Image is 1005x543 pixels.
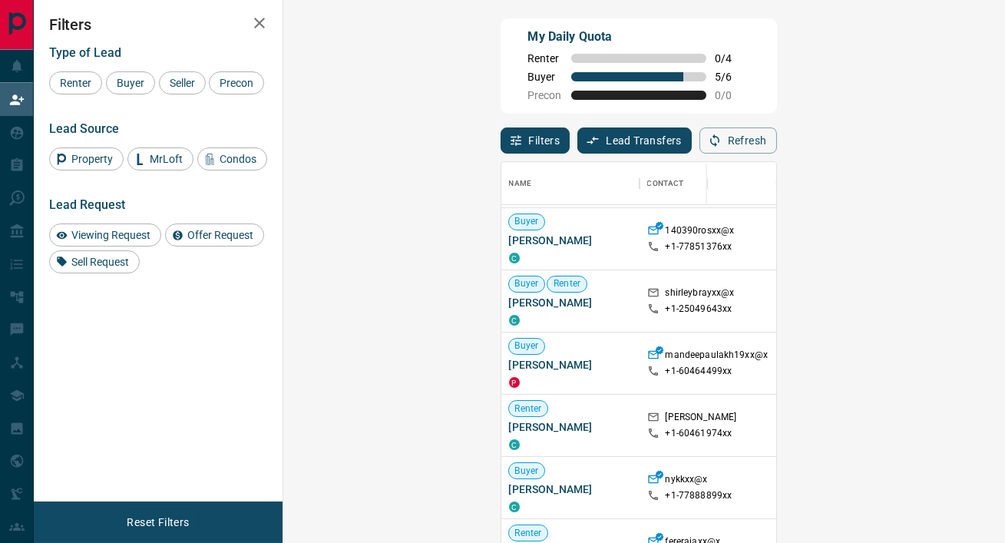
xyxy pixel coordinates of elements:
[164,77,200,89] span: Seller
[509,233,632,248] span: [PERSON_NAME]
[49,121,119,136] span: Lead Source
[509,162,532,205] div: Name
[699,127,777,154] button: Refresh
[509,215,545,228] span: Buyer
[509,439,520,450] div: condos.ca
[509,253,520,263] div: condos.ca
[509,295,632,310] span: [PERSON_NAME]
[666,224,735,240] p: 140390rosxx@x
[528,52,562,65] span: Renter
[640,162,762,205] div: Contact
[501,162,640,205] div: Name
[509,402,548,416] span: Renter
[666,489,732,502] p: +1- 77888899xx
[49,147,124,171] div: Property
[214,153,262,165] span: Condos
[509,339,545,353] span: Buyer
[716,89,749,101] span: 0 / 0
[509,482,632,497] span: [PERSON_NAME]
[509,502,520,512] div: condos.ca
[197,147,267,171] div: Condos
[577,127,692,154] button: Lead Transfers
[528,71,562,83] span: Buyer
[666,411,737,427] p: [PERSON_NAME]
[501,127,570,154] button: Filters
[509,357,632,372] span: [PERSON_NAME]
[49,223,161,247] div: Viewing Request
[666,286,735,303] p: shirleybrayxx@x
[509,465,545,478] span: Buyer
[509,419,632,435] span: [PERSON_NAME]
[159,71,206,94] div: Seller
[666,427,732,440] p: +1- 60461974xx
[182,229,259,241] span: Offer Request
[509,277,545,290] span: Buyer
[214,77,259,89] span: Precon
[49,197,125,212] span: Lead Request
[547,277,587,290] span: Renter
[106,71,155,94] div: Buyer
[528,28,749,46] p: My Daily Quota
[666,240,732,253] p: +1- 77851376xx
[509,315,520,326] div: condos.ca
[144,153,188,165] span: MrLoft
[49,15,267,34] h2: Filters
[666,303,732,316] p: +1- 25049643xx
[528,89,562,101] span: Precon
[666,365,732,378] p: +1- 60464499xx
[117,509,199,535] button: Reset Filters
[49,45,121,60] span: Type of Lead
[111,77,150,89] span: Buyer
[666,349,768,365] p: mandeepaulakh19xx@x
[49,250,140,273] div: Sell Request
[509,377,520,388] div: property.ca
[55,77,97,89] span: Renter
[66,153,118,165] span: Property
[165,223,264,247] div: Offer Request
[647,162,684,205] div: Contact
[716,52,749,65] span: 0 / 4
[666,473,708,489] p: nykkxx@x
[509,527,548,540] span: Renter
[127,147,193,171] div: MrLoft
[66,229,156,241] span: Viewing Request
[49,71,102,94] div: Renter
[209,71,264,94] div: Precon
[66,256,134,268] span: Sell Request
[716,71,749,83] span: 5 / 6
